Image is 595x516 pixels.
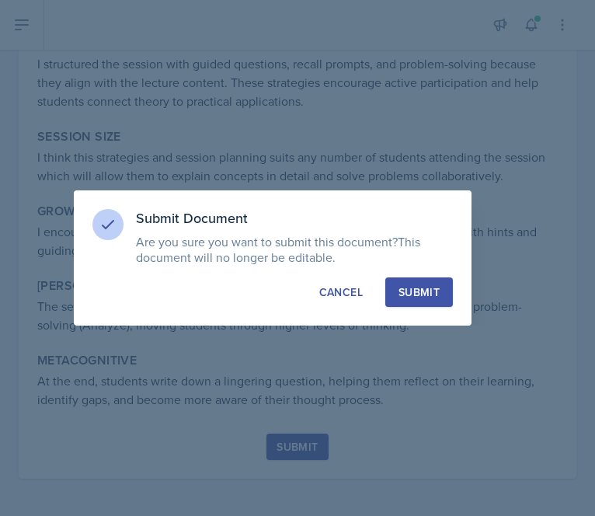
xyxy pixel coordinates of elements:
button: Submit [385,277,453,307]
div: Submit [398,284,440,300]
p: Are you sure you want to submit this document? [136,234,453,265]
div: Cancel [319,284,363,300]
h3: Submit Document [136,209,453,228]
button: Cancel [306,277,376,307]
span: This document will no longer be editable. [136,233,420,266]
